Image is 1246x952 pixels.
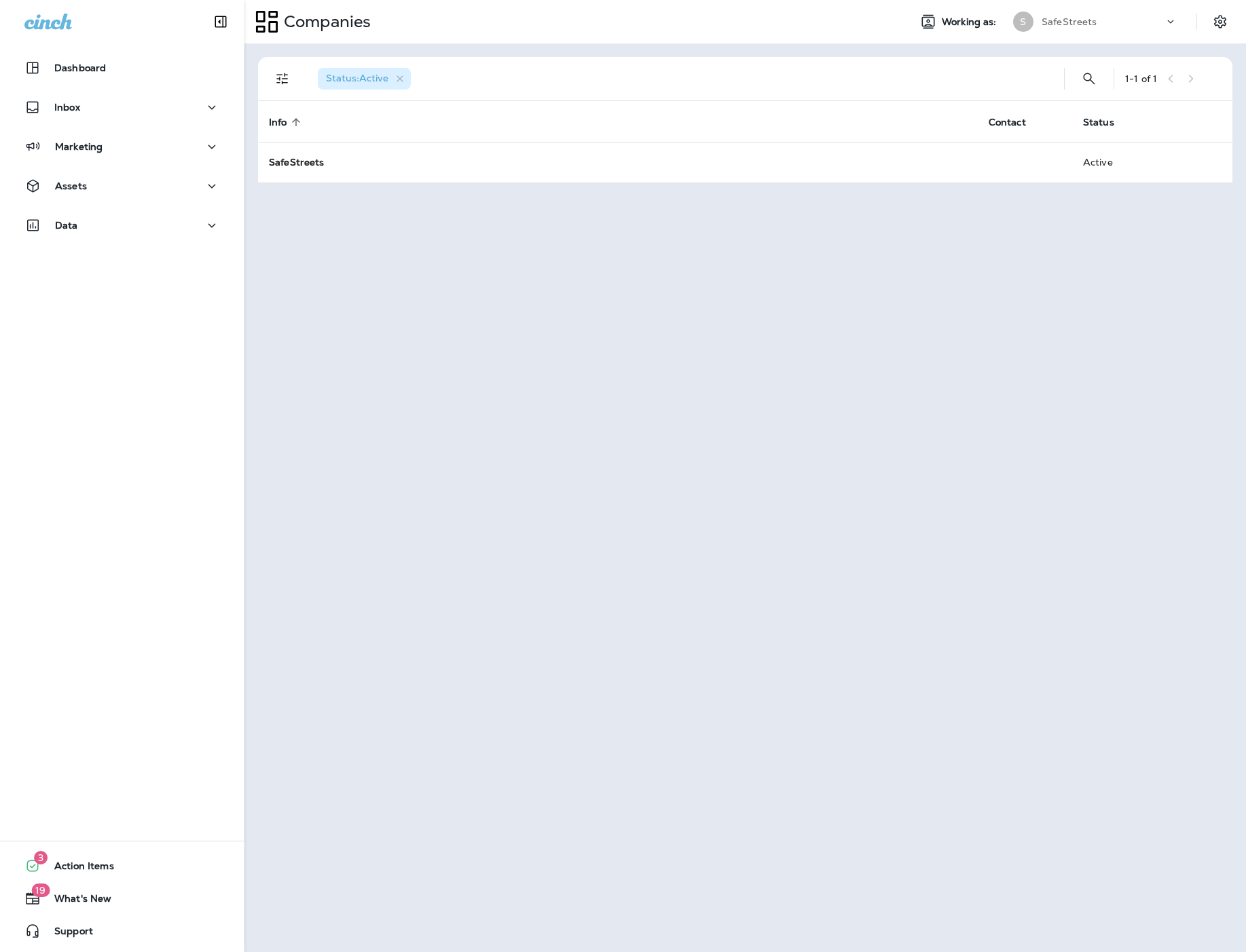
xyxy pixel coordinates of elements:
span: 19 [31,883,50,897]
button: Filters [269,65,296,92]
span: What's New [41,893,111,909]
span: Info [269,116,305,128]
button: Data [14,212,231,239]
span: Action Items [41,860,114,877]
button: 3Action Items [14,852,231,879]
p: SafeStreets [1042,16,1097,27]
td: Active [1072,142,1160,183]
p: Inbox [54,102,80,113]
div: S [1013,12,1033,32]
span: 3 [34,851,48,864]
div: Status:Active [318,68,411,90]
p: Marketing [55,141,103,152]
div: 1 - 1 of 1 [1125,73,1157,84]
button: Collapse Sidebar [202,8,240,35]
span: Working as: [942,16,1000,28]
p: Data [55,220,78,231]
span: Info [269,117,287,128]
button: Dashboard [14,54,231,81]
span: Status : Active [326,72,388,84]
button: Marketing [14,133,231,160]
span: Contact [989,117,1026,128]
button: Search Companies [1076,65,1103,92]
button: Assets [14,172,231,199]
p: Companies [278,12,371,32]
span: Support [41,926,93,942]
span: Status [1083,116,1132,128]
span: Contact [989,116,1044,128]
p: Assets [55,180,87,191]
strong: SafeStreets [269,156,325,168]
span: Status [1083,117,1114,128]
button: 19What's New [14,885,231,912]
button: Inbox [14,94,231,121]
p: Dashboard [54,62,106,73]
button: Support [14,917,231,945]
button: Settings [1208,9,1232,34]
